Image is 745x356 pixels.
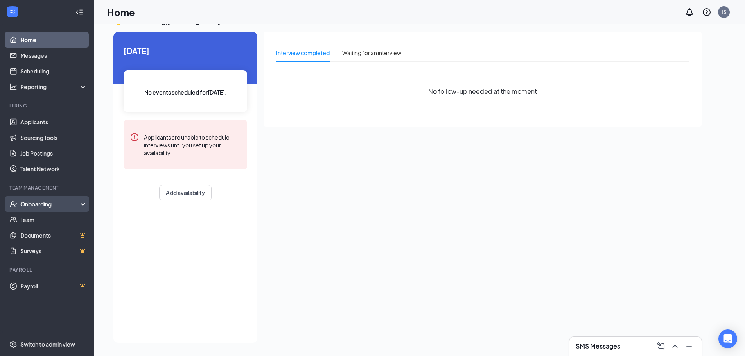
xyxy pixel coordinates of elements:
[107,5,135,19] h1: Home
[20,114,87,130] a: Applicants
[670,342,680,351] svg: ChevronUp
[9,267,86,273] div: Payroll
[20,278,87,294] a: PayrollCrown
[20,161,87,177] a: Talent Network
[9,8,16,16] svg: WorkstreamLogo
[20,32,87,48] a: Home
[159,185,212,200] button: Add availability
[9,83,17,91] svg: Analysis
[655,340,667,352] button: ComposeMessage
[683,340,695,352] button: Minimize
[130,132,139,142] svg: Error
[9,102,86,109] div: Hiring
[669,340,681,352] button: ChevronUp
[124,45,247,57] span: [DATE]
[20,243,87,259] a: SurveysCrown
[144,88,227,97] span: No events scheduled for [DATE] .
[684,342,694,351] svg: Minimize
[276,48,330,57] div: Interview completed
[656,342,666,351] svg: ComposeMessage
[20,130,87,145] a: Sourcing Tools
[20,200,81,208] div: Onboarding
[428,86,537,96] span: No follow-up needed at the moment
[20,145,87,161] a: Job Postings
[20,48,87,63] a: Messages
[685,7,694,17] svg: Notifications
[9,184,86,191] div: Team Management
[20,63,87,79] a: Scheduling
[722,9,727,15] div: JS
[9,340,17,348] svg: Settings
[576,342,620,351] h3: SMS Messages
[9,200,17,208] svg: UserCheck
[75,8,83,16] svg: Collapse
[702,7,711,17] svg: QuestionInfo
[20,340,75,348] div: Switch to admin view
[342,48,401,57] div: Waiting for an interview
[20,227,87,243] a: DocumentsCrown
[20,83,88,91] div: Reporting
[144,132,241,157] div: Applicants are unable to schedule interviews until you set up your availability.
[718,329,737,348] div: Open Intercom Messenger
[20,212,87,227] a: Team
